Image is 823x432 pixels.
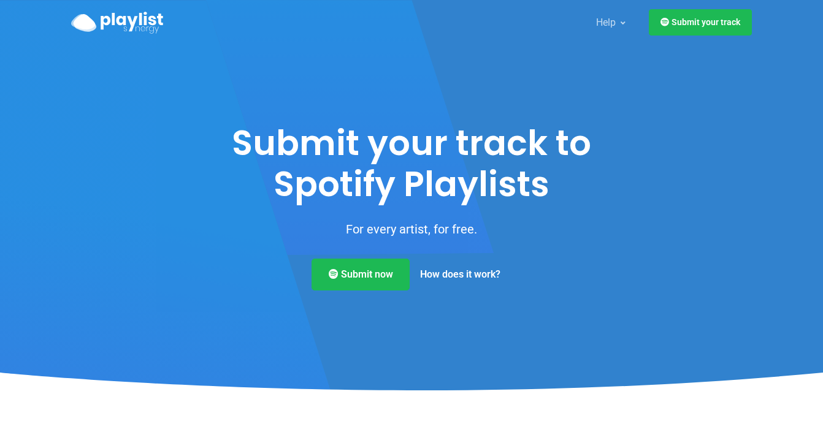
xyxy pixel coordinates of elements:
[312,259,410,290] a: Submit now
[410,259,511,290] a: How does it work?
[649,9,752,36] a: Submit your track
[71,9,163,36] a: Playlist Synergy
[207,219,616,239] p: For every artist, for free.
[207,123,616,205] h1: Submit your track to Spotify Playlists
[71,12,163,34] img: Playlist Synergy Logo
